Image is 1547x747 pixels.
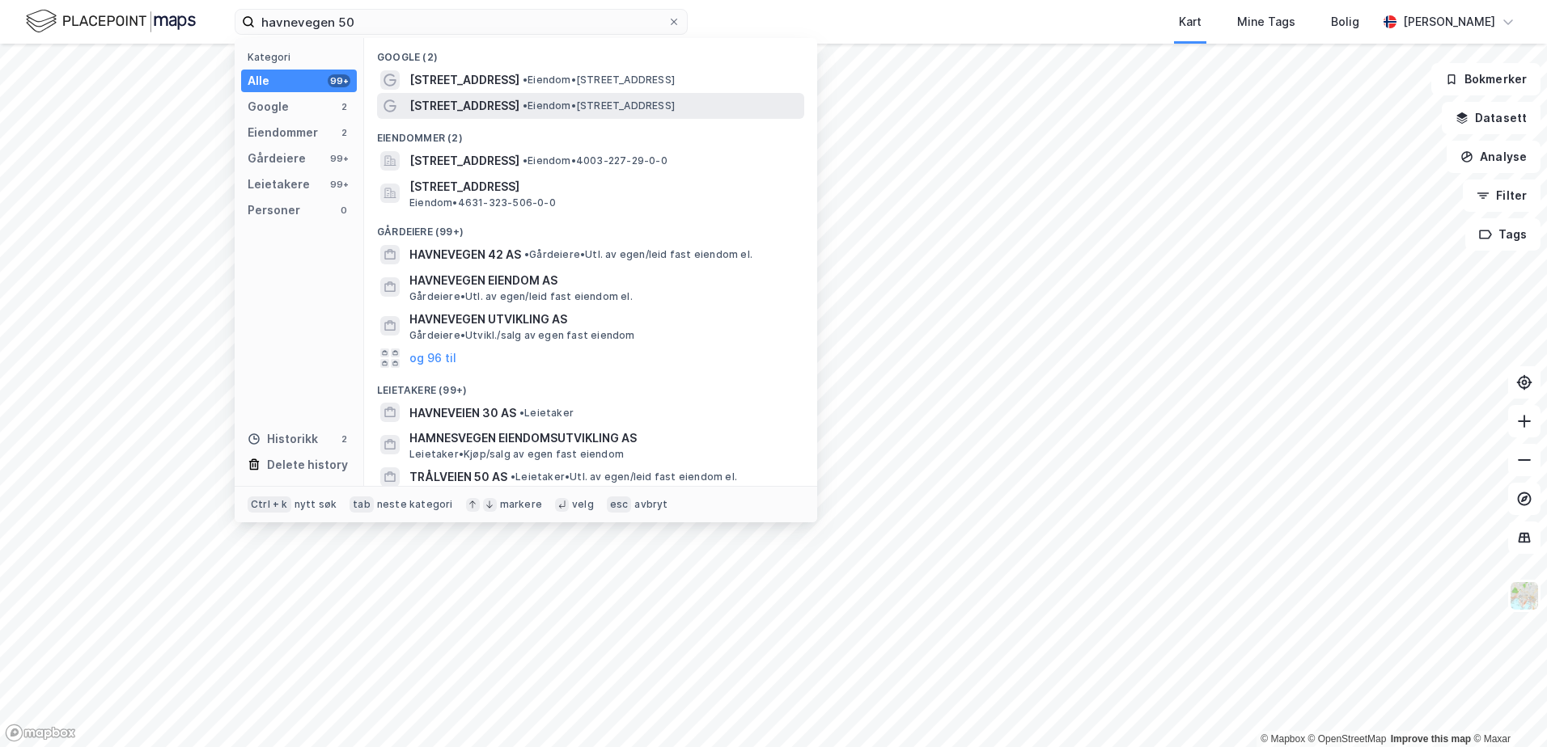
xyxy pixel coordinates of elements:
[1331,12,1359,32] div: Bolig
[409,70,519,90] span: [STREET_ADDRESS]
[5,724,76,742] a: Mapbox homepage
[1466,669,1547,747] iframe: Chat Widget
[337,204,350,217] div: 0
[634,498,668,511] div: avbryt
[409,348,456,368] button: og 96 til
[519,407,574,420] span: Leietaker
[409,196,556,209] span: Eiendom • 4631-323-506-0-0
[519,407,524,419] span: •
[523,154,668,167] span: Eiendom • 4003-227-29-0-0
[409,310,798,329] span: HAVNEVEGEN UTVIKLING AS
[409,428,798,448] span: HAMNESVEGEN EIENDOMSUTVIKLING AS
[26,7,196,36] img: logo.f888ab2527a4732fd821a326f86c7f29.svg
[409,245,521,264] span: HAVNEVEGEN 42 AS
[409,96,519,116] span: [STREET_ADDRESS]
[248,200,300,220] div: Personer
[523,74,675,87] span: Eiendom • [STREET_ADDRESS]
[248,149,306,168] div: Gårdeiere
[523,74,528,86] span: •
[1179,12,1202,32] div: Kart
[1261,733,1305,745] a: Mapbox
[1391,733,1471,745] a: Improve this map
[523,99,675,112] span: Eiendom • [STREET_ADDRESS]
[328,74,350,87] div: 99+
[248,97,289,116] div: Google
[524,248,529,260] span: •
[607,496,632,513] div: esc
[1442,102,1541,134] button: Datasett
[248,496,291,513] div: Ctrl + k
[337,126,350,139] div: 2
[500,498,542,511] div: markere
[1431,63,1541,95] button: Bokmerker
[1237,12,1295,32] div: Mine Tags
[248,175,310,194] div: Leietakere
[511,471,515,483] span: •
[409,271,798,290] span: HAVNEVEGEN EIENDOM AS
[409,448,624,461] span: Leietaker • Kjøp/salg av egen fast eiendom
[337,100,350,113] div: 2
[337,433,350,445] div: 2
[350,496,374,513] div: tab
[364,38,817,67] div: Google (2)
[328,152,350,165] div: 99+
[1463,179,1541,212] button: Filter
[1509,580,1540,611] img: Z
[523,154,528,167] span: •
[524,248,752,261] span: Gårdeiere • Utl. av egen/leid fast eiendom el.
[409,151,519,171] span: [STREET_ADDRESS]
[364,213,817,242] div: Gårdeiere (99+)
[409,403,516,423] span: HAVNEVEIEN 30 AS
[1447,141,1541,173] button: Analyse
[409,467,507,487] span: TRÅLVEIEN 50 AS
[409,290,633,303] span: Gårdeiere • Utl. av egen/leid fast eiendom el.
[1465,218,1541,251] button: Tags
[248,429,318,449] div: Historikk
[255,10,668,34] input: Søk på adresse, matrikkel, gårdeiere, leietakere eller personer
[248,71,269,91] div: Alle
[523,99,528,112] span: •
[409,177,798,196] span: [STREET_ADDRESS]
[328,178,350,191] div: 99+
[377,498,453,511] div: neste kategori
[1403,12,1495,32] div: [PERSON_NAME]
[364,371,817,400] div: Leietakere (99+)
[1308,733,1387,745] a: OpenStreetMap
[572,498,594,511] div: velg
[409,329,635,342] span: Gårdeiere • Utvikl./salg av egen fast eiendom
[295,498,337,511] div: nytt søk
[267,455,348,475] div: Delete history
[511,471,737,483] span: Leietaker • Utl. av egen/leid fast eiendom el.
[248,51,357,63] div: Kategori
[364,119,817,148] div: Eiendommer (2)
[248,123,318,142] div: Eiendommer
